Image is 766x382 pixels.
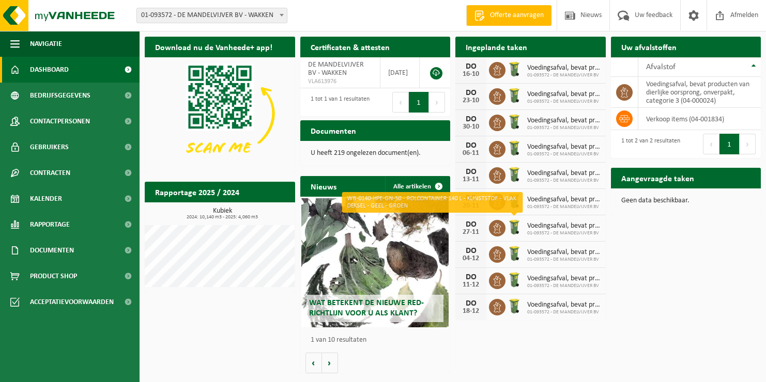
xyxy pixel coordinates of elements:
[527,143,601,151] span: Voedingsafval, bevat producten van dierlijke oorsprong, onverpakt, categorie 3
[461,273,481,281] div: DO
[308,77,373,86] span: VLA613976
[527,230,601,236] span: 01-093572 - DE MANDELVIJVER BV
[308,61,364,77] span: DE MANDELVIJVER BV - WAKKEN
[380,57,420,88] td: [DATE]
[461,247,481,255] div: DO
[137,8,287,23] span: 01-093572 - DE MANDELVIJVER BV - WAKKEN
[136,8,287,23] span: 01-093572 - DE MANDELVIJVER BV - WAKKEN
[455,37,538,57] h2: Ingeplande taken
[527,204,601,210] span: 01-093572 - DE MANDELVIJVER BV
[429,92,445,113] button: Next
[305,353,322,373] button: Vorige
[505,271,523,289] img: WB-0140-HPE-GN-50
[461,62,481,71] div: DO
[409,92,429,113] button: 1
[611,168,704,188] h2: Aangevraagde taken
[505,192,523,210] img: WB-0140-HPE-GN-50
[150,208,295,220] h3: Kubiek
[300,37,400,57] h2: Certificaten & attesten
[505,60,523,78] img: WB-0140-HPE-GN-50
[30,83,90,108] span: Bedrijfsgegevens
[461,115,481,123] div: DO
[309,299,424,317] span: Wat betekent de nieuwe RED-richtlijn voor u als klant?
[145,57,295,170] img: Download de VHEPlus App
[461,255,481,262] div: 04-12
[466,5,551,26] a: Offerte aanvragen
[611,37,687,57] h2: Uw afvalstoffen
[30,160,70,186] span: Contracten
[527,169,601,178] span: Voedingsafval, bevat producten van dierlijke oorsprong, onverpakt, categorie 3
[461,71,481,78] div: 16-10
[527,151,601,157] span: 01-093572 - DE MANDELVIJVER BV
[461,194,481,202] div: DO
[527,196,601,204] span: Voedingsafval, bevat producten van dierlijke oorsprong, onverpakt, categorie 3
[616,133,680,155] div: 1 tot 2 van 2 resultaten
[527,222,601,230] span: Voedingsafval, bevat producten van dierlijke oorsprong, onverpakt, categorie 3
[30,186,62,212] span: Kalender
[527,275,601,283] span: Voedingsafval, bevat producten van dierlijke oorsprong, onverpakt, categorie 3
[300,176,347,196] h2: Nieuws
[527,178,601,184] span: 01-093572 - DE MANDELVIJVER BV
[487,10,546,21] span: Offerte aanvragen
[527,301,601,309] span: Voedingsafval, bevat producten van dierlijke oorsprong, onverpakt, categorie 3
[505,87,523,104] img: WB-0140-HPE-GN-50
[461,123,481,131] div: 30-10
[527,64,601,72] span: Voedingsafval, bevat producten van dierlijke oorsprong, onverpakt, categorie 3
[461,141,481,150] div: DO
[461,89,481,97] div: DO
[505,297,523,315] img: WB-0140-HPE-GN-50
[301,198,449,327] a: Wat betekent de nieuwe RED-richtlijn voor u als klant?
[527,309,601,315] span: 01-093572 - DE MANDELVIJVER BV
[505,245,523,262] img: WB-0140-HPE-GN-50
[461,202,481,210] div: 20-11
[461,308,481,315] div: 18-12
[527,125,601,131] span: 01-093572 - DE MANDELVIJVER BV
[461,299,481,308] div: DO
[461,97,481,104] div: 23-10
[621,197,751,204] p: Geen data beschikbaar.
[461,220,481,229] div: DO
[505,166,523,183] img: WB-0140-HPE-GN-50
[527,117,601,125] span: Voedingsafval, bevat producten van dierlijke oorsprong, onverpakt, categorie 3
[527,257,601,263] span: 01-093572 - DE MANDELVIJVER BV
[305,91,370,114] div: 1 tot 1 van 1 resultaten
[300,120,366,140] h2: Documenten
[719,134,740,154] button: 1
[145,37,283,57] h2: Download nu de Vanheede+ app!
[30,108,90,134] span: Contactpersonen
[646,63,676,71] span: Afvalstof
[30,263,77,289] span: Product Shop
[218,202,294,222] a: Bekijk rapportage
[527,72,601,78] span: 01-093572 - DE MANDELVIJVER BV
[527,90,601,99] span: Voedingsafval, bevat producten van dierlijke oorsprong, onverpakt, categorie 3
[527,99,601,105] span: 01-093572 - DE MANDELVIJVER BV
[505,113,523,131] img: WB-0140-HPE-GN-50
[150,215,295,220] span: 2024: 10,140 m3 - 2025: 4,060 m3
[461,176,481,183] div: 13-11
[505,139,523,157] img: WB-0140-HPE-GN-50
[527,248,601,257] span: Voedingsafval, bevat producten van dierlijke oorsprong, onverpakt, categorie 3
[311,150,440,157] p: U heeft 219 ongelezen document(en).
[30,57,69,83] span: Dashboard
[703,134,719,154] button: Previous
[638,108,761,130] td: verkoop items (04-001834)
[392,92,409,113] button: Previous
[30,212,70,237] span: Rapportage
[461,168,481,176] div: DO
[527,283,601,289] span: 01-093572 - DE MANDELVIJVER BV
[461,281,481,289] div: 11-12
[740,134,756,154] button: Next
[30,237,74,263] span: Documenten
[505,218,523,236] img: WB-0140-HPE-GN-50
[385,176,449,197] a: Alle artikelen
[461,229,481,236] div: 27-11
[30,134,69,160] span: Gebruikers
[322,353,338,373] button: Volgende
[311,337,446,344] p: 1 van 10 resultaten
[145,182,250,202] h2: Rapportage 2025 / 2024
[638,77,761,108] td: voedingsafval, bevat producten van dierlijke oorsprong, onverpakt, categorie 3 (04-000024)
[30,31,62,57] span: Navigatie
[30,289,114,315] span: Acceptatievoorwaarden
[461,150,481,157] div: 06-11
